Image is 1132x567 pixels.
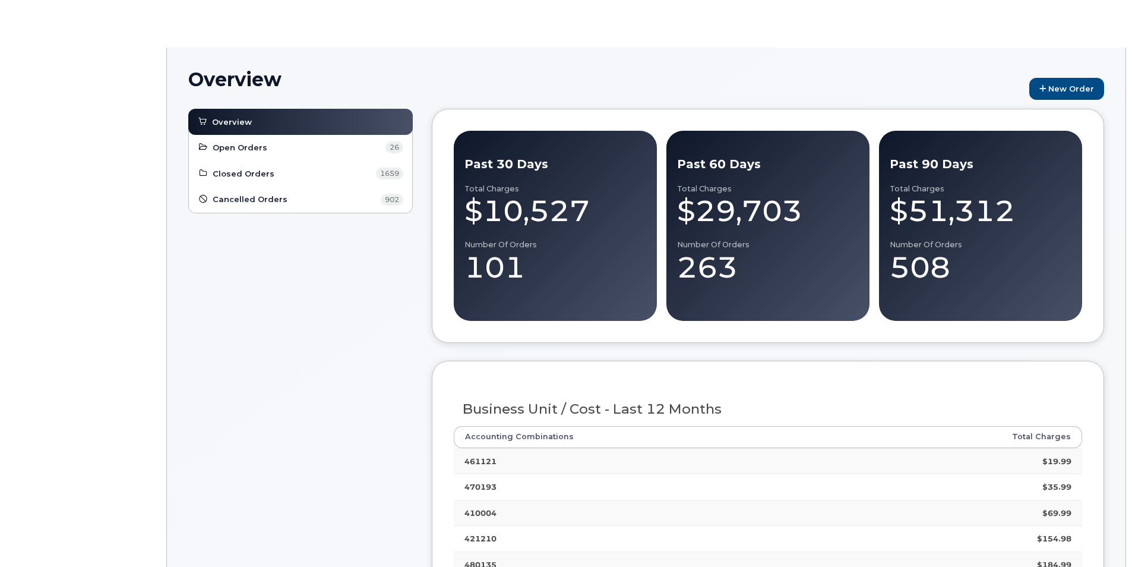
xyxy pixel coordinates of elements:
div: Number of Orders [464,240,646,250]
strong: 421210 [464,534,497,543]
span: Closed Orders [213,168,274,179]
div: Number of Orders [677,240,859,250]
div: 101 [464,250,646,285]
th: Total Charges [842,426,1082,448]
strong: $154.98 [1037,534,1071,543]
div: Past 60 Days [677,156,859,173]
a: Cancelled Orders 902 [198,193,403,207]
strong: $35.99 [1042,482,1071,492]
a: New Order [1029,78,1104,100]
strong: $69.99 [1042,508,1071,518]
a: Overview [197,115,404,129]
div: 508 [890,250,1071,285]
div: Total Charges [890,184,1071,194]
h1: Overview [188,69,1023,90]
div: 263 [677,250,859,285]
th: Accounting Combinations [454,426,842,448]
a: Closed Orders 1659 [198,166,403,181]
span: Cancelled Orders [213,194,287,205]
div: Past 90 Days [890,156,1071,173]
strong: 470193 [464,482,497,492]
div: Total Charges [677,184,859,194]
div: Total Charges [464,184,646,194]
a: Open Orders 26 [198,140,403,155]
h3: Business Unit / Cost - Last 12 Months [463,402,1074,417]
div: $10,527 [464,193,646,229]
div: $29,703 [677,193,859,229]
span: Overview [212,116,252,128]
span: 902 [381,194,403,206]
span: 26 [385,141,403,153]
strong: $19.99 [1042,456,1071,466]
span: Open Orders [213,142,267,153]
div: $51,312 [890,193,1071,229]
strong: 461121 [464,456,497,466]
div: Past 30 Days [464,156,646,173]
strong: 410004 [464,508,497,518]
span: 1659 [376,168,403,179]
div: Number of Orders [890,240,1071,250]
